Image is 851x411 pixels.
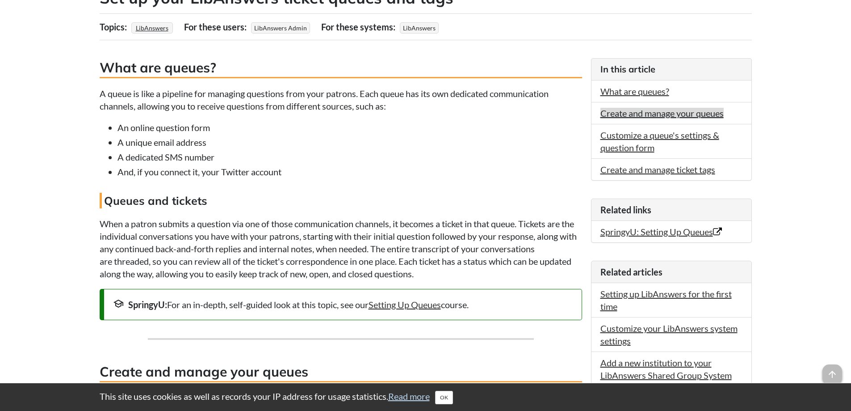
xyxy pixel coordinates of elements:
a: SpringyU: Setting Up Queues [600,226,722,237]
div: For an in-depth, self-guided look at this topic, see our course. [113,298,573,311]
p: When a patron submits a question via one of those communication channels, it becomes a ticket in ... [100,217,582,280]
li: A dedicated SMS number [117,151,582,163]
a: arrow_upward [822,365,842,376]
span: LibAnswers Admin [251,22,310,34]
a: Customize a queue's settings & question form [600,130,719,153]
span: Related links [600,204,651,215]
span: school [113,298,124,309]
a: Create and manage your queues [600,108,724,119]
a: Read more [388,391,430,402]
h3: What are queues? [100,58,582,78]
a: LibAnswers [134,21,170,34]
li: And, if you connect it, your Twitter account [117,165,582,178]
div: This site uses cookies as well as records your IP address for usage statistics. [91,390,761,404]
span: Related articles [600,267,662,277]
a: Setting up LibAnswers for the first time [600,288,732,312]
li: A unique email address [117,136,582,148]
div: For these users: [184,18,249,35]
a: Create and manage ticket tags [600,164,715,175]
p: A queue is like a pipeline for managing questions from your patrons. Each queue has its own dedic... [100,87,582,112]
h3: In this article [600,63,742,76]
span: LibAnswers [400,22,439,34]
a: Setting Up Queues [369,299,441,310]
li: An online question form [117,121,582,134]
h4: Queues and tickets [100,193,582,208]
button: Close [435,391,453,404]
a: Customize your LibAnswers system settings [600,323,738,346]
a: What are queues? [600,86,669,97]
a: Add a new institution to your LibAnswers Shared Group System [600,357,732,381]
div: Topics: [100,18,129,35]
h3: Create and manage your queues [100,362,582,382]
strong: SpringyU: [128,299,167,310]
span: arrow_upward [822,364,842,384]
div: For these systems: [321,18,398,35]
